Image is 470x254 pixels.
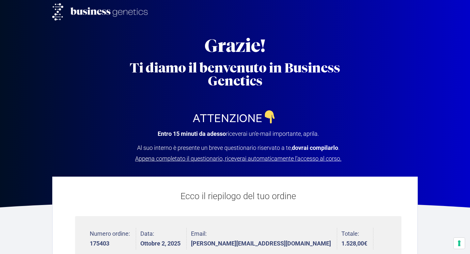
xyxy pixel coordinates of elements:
[90,228,136,250] li: Numero ordine:
[454,238,465,249] button: Le tue preferenze relative al consenso per le tecnologie di tracciamento
[90,241,130,246] strong: 175403
[117,110,352,125] h2: ATTENZIONE
[191,228,337,250] li: Email:
[140,241,180,246] strong: Ottobre 2, 2025
[364,240,367,247] span: €
[191,241,331,246] strong: [PERSON_NAME][EMAIL_ADDRESS][DOMAIN_NAME]
[158,130,226,137] strong: Entro 15 minuti da adesso
[5,229,25,248] iframe: Customerly Messenger Launcher
[134,145,343,161] p: Al suo interno è presente un breve questionario riservato a te, .
[117,61,352,87] h2: Ti diamo il benvenuto in Business Genetics
[134,131,343,136] p: riceverai un’e-mail importante, aprila.
[341,228,373,250] li: Totale:
[75,190,401,203] p: Ecco il riepilogo del tuo ordine
[341,240,367,247] bdi: 1.528,00
[140,228,187,250] li: Data:
[135,155,341,162] span: Appena completato il questionario, riceverai automaticamente l’accesso al corso.
[117,37,352,55] h2: Grazie!
[292,144,338,151] strong: dovrai compilarlo
[263,110,276,123] img: 👇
